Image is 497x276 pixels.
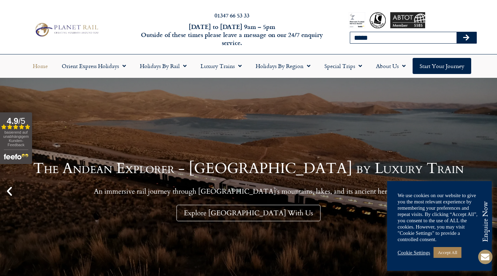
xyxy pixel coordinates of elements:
[413,58,471,74] a: Start your Journey
[26,58,55,74] a: Home
[317,58,369,74] a: Special Trips
[55,58,133,74] a: Orient Express Holidays
[133,58,194,74] a: Holidays by Rail
[434,247,461,258] a: Accept All
[457,32,477,43] button: Search
[194,58,249,74] a: Luxury Trains
[214,11,249,19] a: 01347 66 53 33
[369,58,413,74] a: About Us
[176,205,321,221] a: Explore [GEOGRAPHIC_DATA] With Us
[32,21,100,38] img: Planet Rail Train Holidays Logo
[33,161,464,176] h1: The Andean Explorer - [GEOGRAPHIC_DATA] by Luxury Train
[33,187,464,196] p: An immersive rail journey through [GEOGRAPHIC_DATA]’s mountains, lakes, and its ancient heritage.
[3,58,494,74] nav: Menu
[249,58,317,74] a: Holidays by Region
[398,192,481,243] div: We use cookies on our website to give you the most relevant experience by remembering your prefer...
[134,23,330,47] h6: [DATE] to [DATE] 9am – 5pm Outside of these times please leave a message on our 24/7 enquiry serv...
[398,249,430,256] a: Cookie Settings
[3,185,15,197] div: Previous slide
